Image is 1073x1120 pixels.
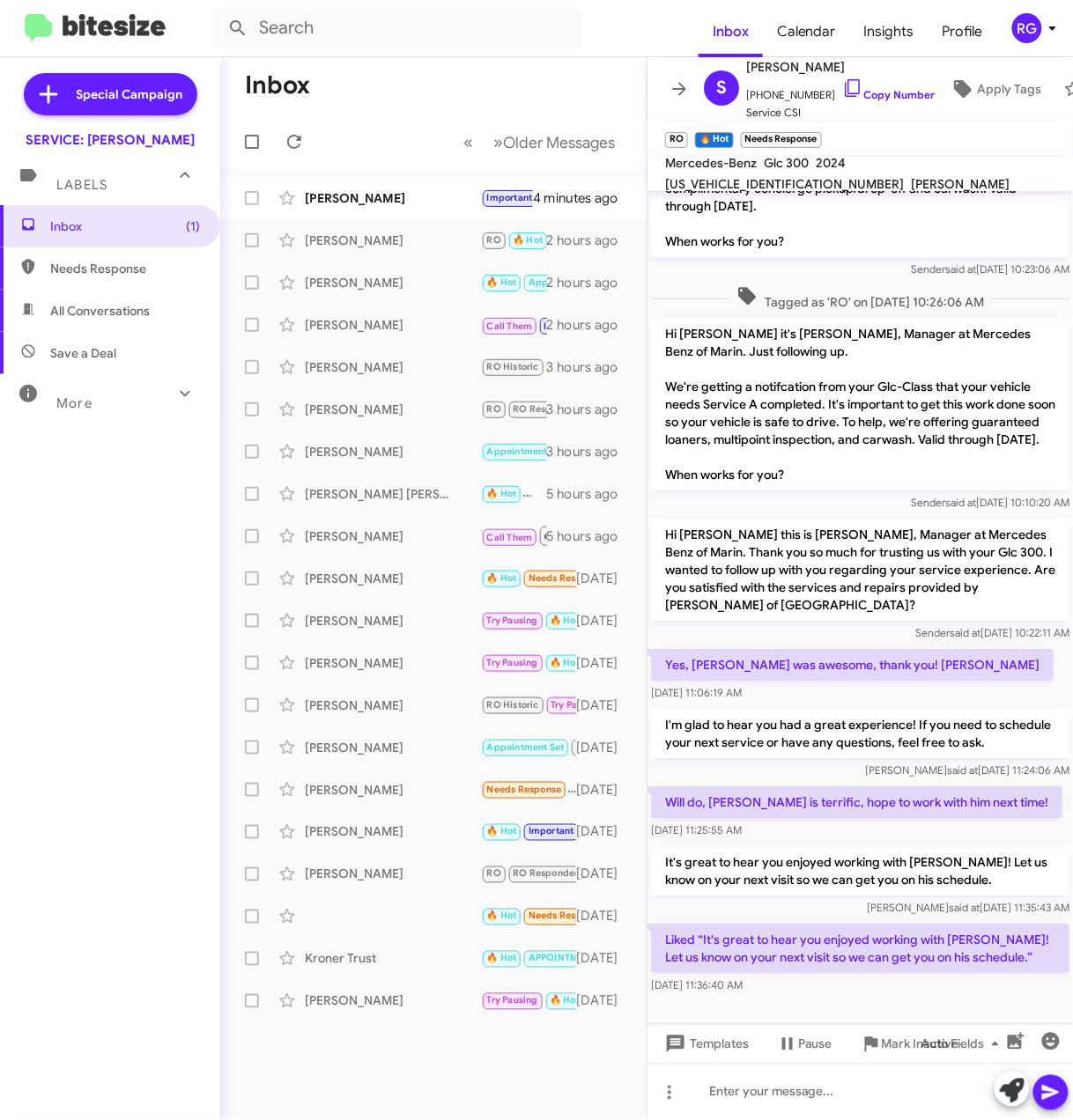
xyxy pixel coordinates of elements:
a: Copy Number [842,88,935,101]
span: Service CSI [746,104,935,122]
a: Insights [850,6,929,57]
span: 🔥 Hot [487,276,517,288]
div: [DATE] [576,654,633,672]
div: Goodmorning [PERSON_NAME], I wanted to check in with you and see if you had a time that was suita... [481,483,547,504]
div: Liked “You're welcome! We look forward to seeing you [DATE] at 8:00 AM. Safe travels!” [481,695,576,715]
span: [PERSON_NAME] [911,176,1010,192]
span: Try Pausing [487,995,538,1006]
span: RO Historic [487,361,539,372]
div: [DATE] [576,570,633,587]
div: Kroner Trust [305,950,481,968]
span: 🔥 Hot [487,910,517,922]
div: Liked “It's great to hear you enjoyed working with [PERSON_NAME]! Let us know on your next visit ... [481,230,547,250]
button: Previous [453,124,484,160]
div: You're welcome! If you need anything else or want to book an appointment, feel free to reach out ... [481,272,547,292]
span: 🔥 Hot [487,953,517,964]
span: Pause [798,1028,832,1060]
span: Needs Response [529,910,603,922]
div: [PERSON_NAME] [305,866,481,883]
span: [PERSON_NAME] [DATE] 11:24:06 AM [865,763,1069,777]
div: [DATE] [576,696,633,714]
small: RO [665,132,688,148]
div: 3 hours ago [547,401,633,418]
span: said at [947,763,978,777]
div: [PERSON_NAME] was really great. The car has been... challenging, in that alarms keep going off fo... [481,399,547,419]
span: Appointment Set [487,446,565,457]
div: [PERSON_NAME] [305,823,481,841]
span: 2024 [816,155,846,171]
span: Try Pausing [487,657,538,668]
div: 2 hours ago [547,232,633,249]
div: [PERSON_NAME] [305,612,481,630]
a: Inbox [699,6,763,57]
div: 4 minutes ago [533,189,633,207]
button: Next [483,124,625,160]
span: 🔥 Hot [487,488,517,499]
span: 🔥 Hot [487,826,517,837]
span: RO Historic [487,699,539,711]
span: Glc 300 [764,155,809,171]
span: S [716,74,727,102]
div: [PERSON_NAME] [305,654,481,672]
div: 2 hours ago [547,316,633,334]
div: Thank you for letting us know, have a great day ! [481,991,576,1011]
span: 🔥 Hot [513,234,543,246]
span: 🔥 Hot [550,657,580,668]
span: said at [950,626,980,639]
span: (1) [186,217,200,235]
span: Important [487,192,533,203]
div: Thank you for letting me know! Please reach out when you're back in [DATE], and we can schedule y... [481,441,547,461]
span: Sender [DATE] 10:22:11 AM [915,626,1069,639]
p: It's great to hear you enjoyed working with [PERSON_NAME]! Let us know on your next visit so we c... [651,846,1069,895]
div: I've noted your request for a loaner for [DATE] at 11:00 AM. We'll have one ready for you when yo... [481,610,576,630]
button: Apply Tags [935,73,1055,105]
div: [DATE] [576,950,633,968]
span: Try Pausing [487,615,538,626]
span: RO [487,234,501,246]
span: Call Them [487,321,533,332]
span: Auto Fields [921,1028,1006,1060]
div: [DATE] [576,908,633,925]
div: [PERSON_NAME] [305,739,481,756]
span: Older Messages [503,133,615,152]
p: Yes, [PERSON_NAME] was awesome, thank you! [PERSON_NAME] [651,649,1054,681]
span: Needs Response [529,572,603,584]
span: [DATE] 11:36:40 AM [651,978,743,991]
span: Important [544,321,590,332]
div: [PERSON_NAME] [PERSON_NAME] [305,485,481,503]
div: [PERSON_NAME] [305,527,481,545]
span: « [463,131,473,153]
span: 🔥 Hot [550,615,580,626]
div: [PERSON_NAME] [305,443,481,461]
button: Templates [647,1028,763,1060]
div: [PERSON_NAME] [305,358,481,376]
span: Apply Tags [977,73,1041,105]
div: SERVICE: [PERSON_NAME] [26,131,195,149]
span: 🔥 Hot [487,572,517,584]
div: [DATE] [576,992,633,1010]
div: Sorry--didn't recognize the number when you first texted. I made an appointment by phone. Thanks. [481,906,576,926]
span: RO [487,403,501,415]
p: Hi [PERSON_NAME] this is [PERSON_NAME], Manager at Mercedes Benz of Marin. Thank you so much for ... [651,519,1069,621]
div: [PERSON_NAME] [305,781,481,799]
div: Great! I’ll schedule your appointment, we will see you then ! [481,652,576,673]
span: [DATE] 11:06:19 AM [651,686,742,699]
span: Mark Inactive [882,1028,959,1060]
span: said at [945,262,976,276]
input: Search [213,7,583,49]
div: 3 hours ago [547,358,633,376]
span: [PHONE_NUMBER] [746,77,935,104]
a: Calendar [763,6,850,57]
p: I'm glad to hear you had a great experience! If you need to schedule your next service or have an... [651,709,1069,758]
span: [PERSON_NAME] [DATE] 11:35:43 AM [867,901,1069,914]
div: no [481,822,576,842]
span: » [493,131,503,153]
span: Needs Response [50,260,200,277]
div: Thank you for the information, [PERSON_NAME]! The account records have been updated. [481,737,576,757]
a: Special Campaign [24,73,197,115]
small: 🔥 Hot [695,132,733,148]
span: 🔥 Hot [550,995,580,1006]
